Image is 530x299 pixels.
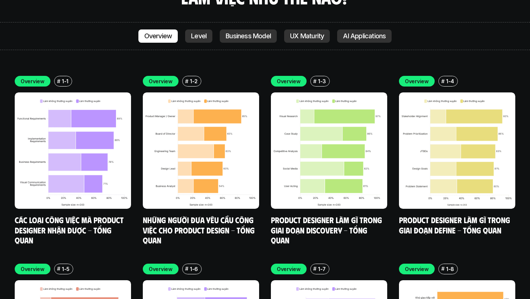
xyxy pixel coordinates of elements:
p: 1-6 [190,265,198,273]
p: 1-3 [318,77,326,85]
p: 1-1 [62,77,68,85]
p: 1-8 [446,265,454,273]
p: Overview [149,265,173,273]
p: 1-2 [190,77,198,85]
a: Business Model [220,29,277,43]
h6: # [185,266,188,271]
p: 1-5 [62,265,70,273]
p: Overview [277,265,301,273]
p: 1-4 [446,77,454,85]
h6: # [313,78,317,84]
p: Overview [144,32,172,40]
p: Overview [405,265,429,273]
a: Level [185,29,212,43]
a: Overview [138,29,178,43]
p: Level [191,32,206,40]
a: Những người đưa yêu cầu công việc cho Product Design - Tổng quan [143,215,257,245]
h6: # [441,266,445,271]
h6: # [57,78,60,84]
a: Product Designer làm gì trong giai đoạn Discovery - Tổng quan [271,215,384,245]
p: Overview [149,77,173,85]
p: 1-7 [318,265,326,273]
h6: # [313,266,317,271]
p: Business Model [226,32,271,40]
a: Product Designer làm gì trong giai đoạn Define - Tổng quan [399,215,512,235]
p: Overview [405,77,429,85]
p: Overview [21,265,45,273]
a: UX Maturity [284,29,330,43]
p: Overview [277,77,301,85]
h6: # [57,266,60,271]
p: AI Applications [343,32,386,40]
p: UX Maturity [290,32,324,40]
a: Các loại công việc mà Product Designer nhận được - Tổng quan [15,215,126,245]
p: Overview [21,77,45,85]
h6: # [185,78,188,84]
h6: # [441,78,445,84]
a: AI Applications [337,29,392,43]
